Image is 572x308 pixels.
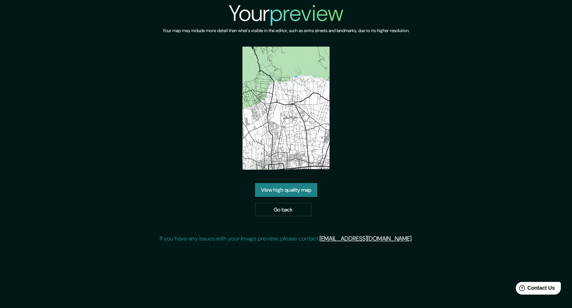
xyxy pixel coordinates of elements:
h6: Your map may include more detail than what's visible in the editor, such as extra streets and lan... [163,27,409,35]
img: created-map-preview [242,47,330,170]
a: [EMAIL_ADDRESS][DOMAIN_NAME] [320,235,411,242]
iframe: Help widget launcher [506,279,564,300]
p: If you have any issues with your image preview, please contact . [160,234,413,243]
a: View high quality map [255,183,317,197]
a: Go back [255,203,311,217]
